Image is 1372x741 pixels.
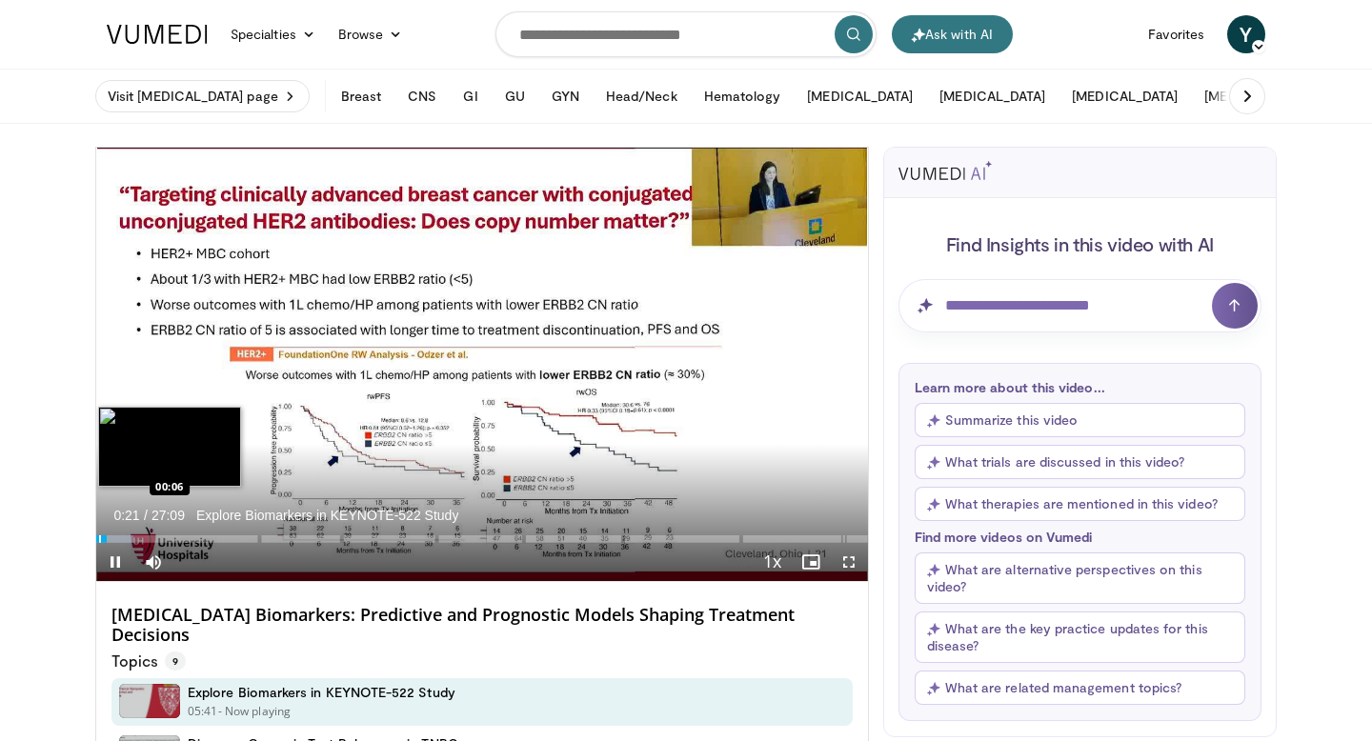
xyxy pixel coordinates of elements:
h4: Explore Biomarkers in KEYNOTE-522 Study [188,684,455,701]
button: GU [494,77,536,115]
button: Ask with AI [892,15,1013,53]
button: Pause [96,543,134,581]
button: What are the key practice updates for this disease? [915,611,1245,663]
button: [MEDICAL_DATA] [1060,77,1189,115]
span: 9 [165,651,186,671]
input: Question for AI [898,279,1261,332]
a: Browse [327,15,414,53]
h4: Find Insights in this video with AI [898,231,1261,256]
button: Enable picture-in-picture mode [792,543,830,581]
button: [MEDICAL_DATA] [1193,77,1322,115]
span: Explore Biomarkers in KEYNOTE-522 Study [196,507,458,524]
img: vumedi-ai-logo.svg [898,161,992,180]
p: Find more videos on Vumedi [915,529,1245,545]
button: [MEDICAL_DATA] [796,77,924,115]
a: Specialties [219,15,327,53]
img: image.jpeg [98,407,241,487]
span: 27:09 [151,508,185,523]
button: What are related management topics? [915,671,1245,705]
input: Search topics, interventions [495,11,877,57]
a: Favorites [1137,15,1216,53]
button: Breast [330,77,393,115]
h4: [MEDICAL_DATA] Biomarkers: Predictive and Prognostic Models Shaping Treatment Decisions [111,605,853,646]
video-js: Video Player [96,148,868,582]
p: Topics [111,651,186,671]
button: Mute [134,543,172,581]
button: CNS [396,77,448,115]
p: Learn more about this video... [915,379,1245,395]
button: Fullscreen [830,543,868,581]
button: Playback Rate [754,543,792,581]
span: / [144,508,148,523]
button: GYN [540,77,591,115]
button: Hematology [693,77,793,115]
button: Summarize this video [915,403,1245,437]
a: Y [1227,15,1265,53]
a: Visit [MEDICAL_DATA] page [95,80,310,112]
button: What therapies are mentioned in this video? [915,487,1245,521]
button: GI [452,77,489,115]
img: VuMedi Logo [107,25,208,44]
button: [MEDICAL_DATA] [928,77,1057,115]
button: Head/Neck [595,77,689,115]
div: Progress Bar [96,535,868,543]
p: 05:41 [188,703,218,720]
button: What are alternative perspectives on this video? [915,552,1245,604]
button: What trials are discussed in this video? [915,445,1245,479]
span: 0:21 [113,508,139,523]
p: - Now playing [218,703,292,720]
